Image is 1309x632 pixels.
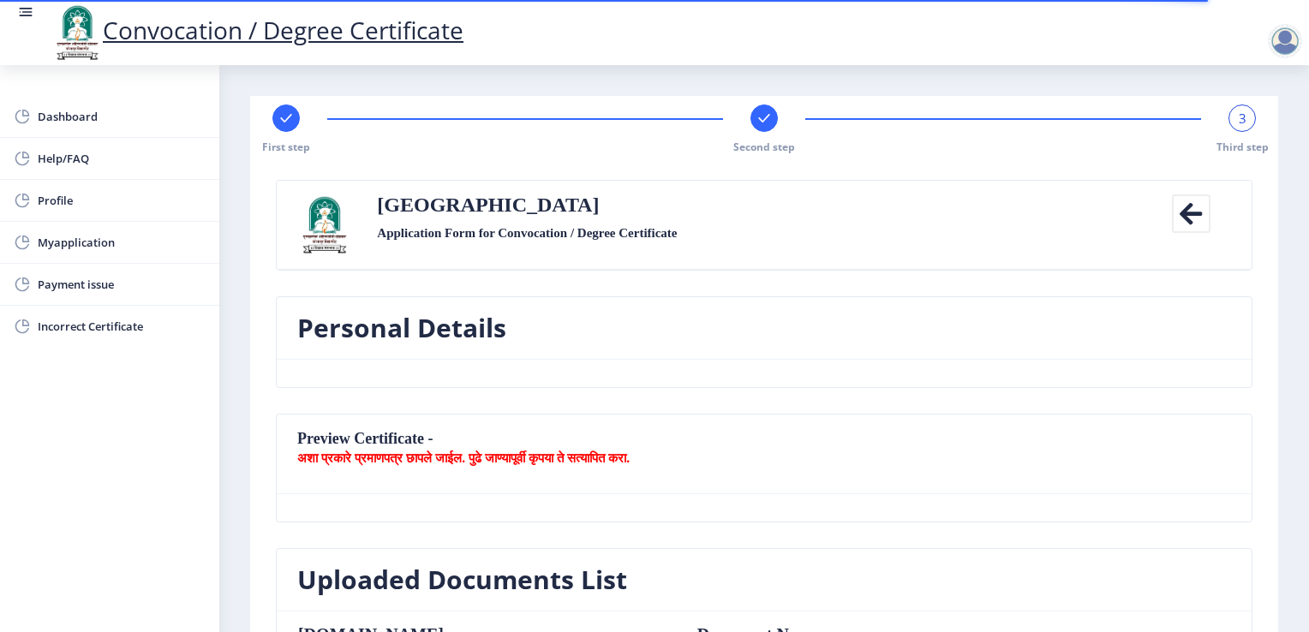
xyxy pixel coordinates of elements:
[1216,140,1269,154] span: Third step
[38,190,206,211] span: Profile
[38,148,206,169] span: Help/FAQ
[297,311,506,345] h3: Personal Details
[38,274,206,295] span: Payment issue
[297,563,627,597] h3: Uploaded Documents List
[38,106,206,127] span: Dashboard
[277,414,1252,494] nb-card-header: Preview Certificate -
[297,194,351,255] img: sulogo.png
[377,223,677,243] label: Application Form for Convocation / Degree Certificate
[733,140,795,154] span: Second step
[38,232,206,253] span: Myapplication
[262,140,310,154] span: First step
[51,3,103,62] img: logo
[1239,110,1246,127] span: 3
[377,194,599,215] label: [GEOGRAPHIC_DATA]
[297,449,630,466] b: अशा प्रकारे प्रमाणपत्र छापले जाईल. पुढे जाण्यापूर्वी कृपया ते सत्यापित करा.
[1172,194,1210,233] i: Back
[38,316,206,337] span: Incorrect Certificate
[51,14,463,46] a: Convocation / Degree Certificate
